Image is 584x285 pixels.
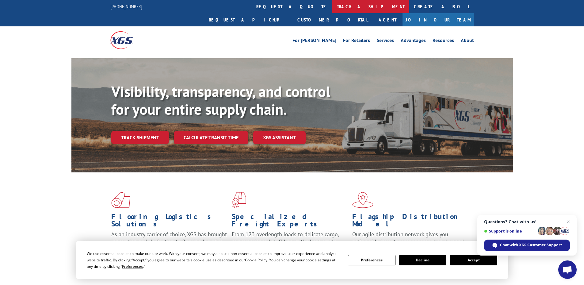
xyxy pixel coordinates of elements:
[232,213,348,231] h1: Specialized Freight Experts
[293,13,372,26] a: Customer Portal
[111,213,227,231] h1: Flooring Logistics Solutions
[352,192,373,208] img: xgs-icon-flagship-distribution-model-red
[111,231,227,252] span: As an industry carrier of choice, XGS has brought innovation and dedication to flooring logistics...
[484,229,536,233] span: Support is online
[450,255,497,265] button: Accept
[377,38,394,45] a: Services
[122,264,143,269] span: Preferences
[399,255,446,265] button: Decline
[372,13,403,26] a: Agent
[111,192,130,208] img: xgs-icon-total-supply-chain-intelligence-red
[401,38,426,45] a: Advantages
[76,241,508,279] div: Cookie Consent Prompt
[174,131,248,144] a: Calculate transit time
[484,240,570,251] span: Chat with XGS Customer Support
[352,231,465,245] span: Our agile distribution network gives you nationwide inventory management on demand.
[110,3,142,10] a: [PHONE_NUMBER]
[461,38,474,45] a: About
[245,257,267,263] span: Cookie Policy
[292,38,336,45] a: For [PERSON_NAME]
[484,219,570,224] span: Questions? Chat with us!
[111,82,330,119] b: Visibility, transparency, and control for your entire supply chain.
[433,38,454,45] a: Resources
[204,13,293,26] a: Request a pickup
[87,250,341,270] div: We use essential cookies to make our site work. With your consent, we may also use non-essential ...
[558,260,577,279] a: Open chat
[343,38,370,45] a: For Retailers
[348,255,395,265] button: Preferences
[352,213,468,231] h1: Flagship Distribution Model
[232,192,246,208] img: xgs-icon-focused-on-flooring-red
[232,231,348,258] p: From 123 overlength loads to delicate cargo, our experienced staff knows the best way to move you...
[253,131,306,144] a: XGS ASSISTANT
[111,131,169,144] a: Track shipment
[403,13,474,26] a: Join Our Team
[500,242,562,248] span: Chat with XGS Customer Support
